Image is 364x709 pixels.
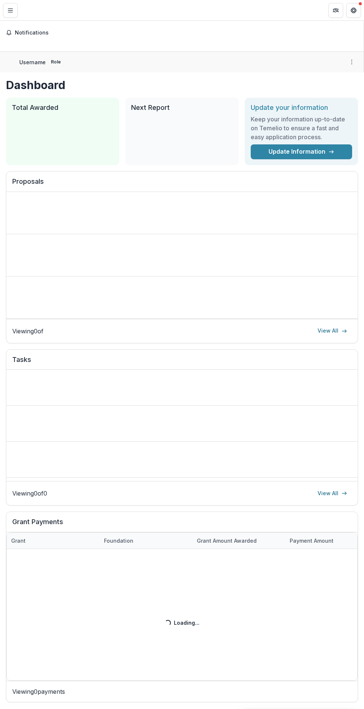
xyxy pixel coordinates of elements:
a: View All [313,487,352,499]
p: Role [49,59,63,65]
span: Notifications [15,30,358,36]
a: View All [313,325,352,337]
p: Viewing 0 payments [12,687,352,696]
h2: Total Awarded [12,104,113,112]
h2: Next Report [131,104,233,112]
a: Update Information [251,144,352,159]
button: Partners [328,3,343,18]
button: Notifications [3,27,361,39]
h1: Dashboard [6,78,358,92]
button: Get Help [346,3,361,18]
h2: Grant Payments [12,518,352,532]
h2: Tasks [12,356,352,370]
p: Viewing 0 of [12,327,43,336]
p: Username [19,58,46,66]
h2: Proposals [12,177,352,192]
p: Viewing 0 of 0 [12,489,47,498]
h2: Update your information [251,104,352,112]
button: Toggle Menu [3,3,18,18]
h3: Keep your information up-to-date on Temelio to ensure a fast and easy application process. [251,115,352,141]
button: More [347,58,356,66]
